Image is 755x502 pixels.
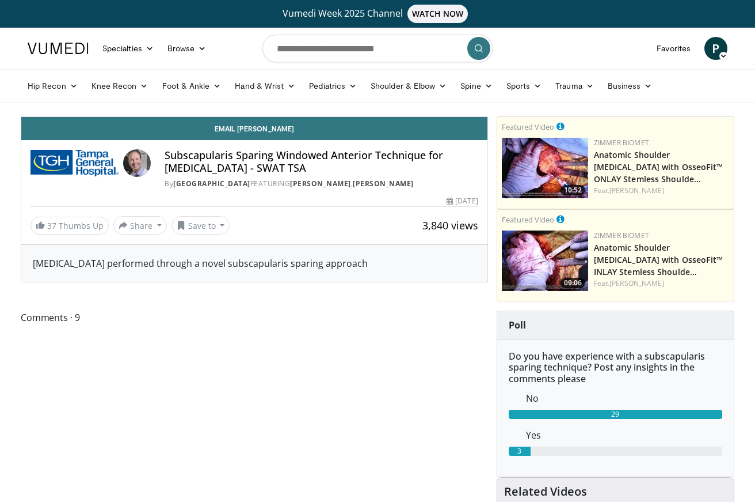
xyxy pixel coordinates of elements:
[96,37,161,60] a: Specialties
[422,218,478,232] span: 3,840 views
[509,410,722,419] div: 29
[302,74,364,97] a: Pediatrics
[609,186,664,195] a: [PERSON_NAME]
[594,186,729,196] div: Feat.
[594,242,723,277] a: Anatomic Shoulder [MEDICAL_DATA] with OsseoFit™ INLAY Stemless Shoulde…
[113,216,167,235] button: Share
[30,149,119,177] img: Tampa General Hospital
[502,214,554,225] small: Featured Video
[609,278,664,288] a: [PERSON_NAME]
[171,216,230,235] button: Save to
[650,37,697,60] a: Favorites
[601,74,659,97] a: Business
[517,428,731,442] dd: Yes
[517,391,731,405] dd: No
[560,185,585,195] span: 10:52
[502,138,588,198] a: 10:52
[85,74,155,97] a: Knee Recon
[502,231,588,291] a: 09:06
[548,74,601,97] a: Trauma
[353,179,414,188] a: [PERSON_NAME]
[228,74,302,97] a: Hand & Wrist
[30,217,109,235] a: 37 Thumbs Up
[123,149,151,177] img: Avatar
[28,43,89,54] img: VuMedi Logo
[407,5,468,23] span: WATCH NOW
[364,74,453,97] a: Shoulder & Elbow
[165,179,478,189] div: By FEATURING ,
[447,196,478,206] div: [DATE]
[594,138,649,148] a: Zimmer Biomet
[262,35,493,62] input: Search topics, interventions
[173,179,250,188] a: [GEOGRAPHIC_DATA]
[502,231,588,291] img: 59d0d6d9-feca-4357-b9cd-4bad2cd35cb6.150x105_q85_crop-smart_upscale.jpg
[594,149,723,184] a: Anatomic Shoulder [MEDICAL_DATA] with OsseoFit™ ONLAY Stemless Shoulde…
[453,74,499,97] a: Spine
[502,138,588,198] img: 68921608-6324-4888-87da-a4d0ad613160.150x105_q85_crop-smart_upscale.jpg
[504,485,587,499] h4: Related Videos
[29,5,726,23] a: Vumedi Week 2025 ChannelWATCH NOW
[21,117,487,140] a: Email [PERSON_NAME]
[21,74,85,97] a: Hip Recon
[594,278,729,289] div: Feat.
[509,447,531,456] div: 3
[560,278,585,288] span: 09:06
[509,351,722,384] h6: Do you have experience with a subscapularis sparing technique? Post any insights in the comments ...
[21,310,488,325] span: Comments 9
[155,74,228,97] a: Foot & Ankle
[290,179,351,188] a: [PERSON_NAME]
[704,37,727,60] a: P
[509,319,526,331] strong: Poll
[594,231,649,240] a: Zimmer Biomet
[47,220,56,231] span: 37
[165,149,478,174] h4: Subscapularis Sparing Windowed Anterior Technique for [MEDICAL_DATA] - SWAT TSA
[499,74,549,97] a: Sports
[33,256,476,270] div: [MEDICAL_DATA] performed through a novel subscapularis sparing approach
[502,122,554,132] small: Featured Video
[161,37,213,60] a: Browse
